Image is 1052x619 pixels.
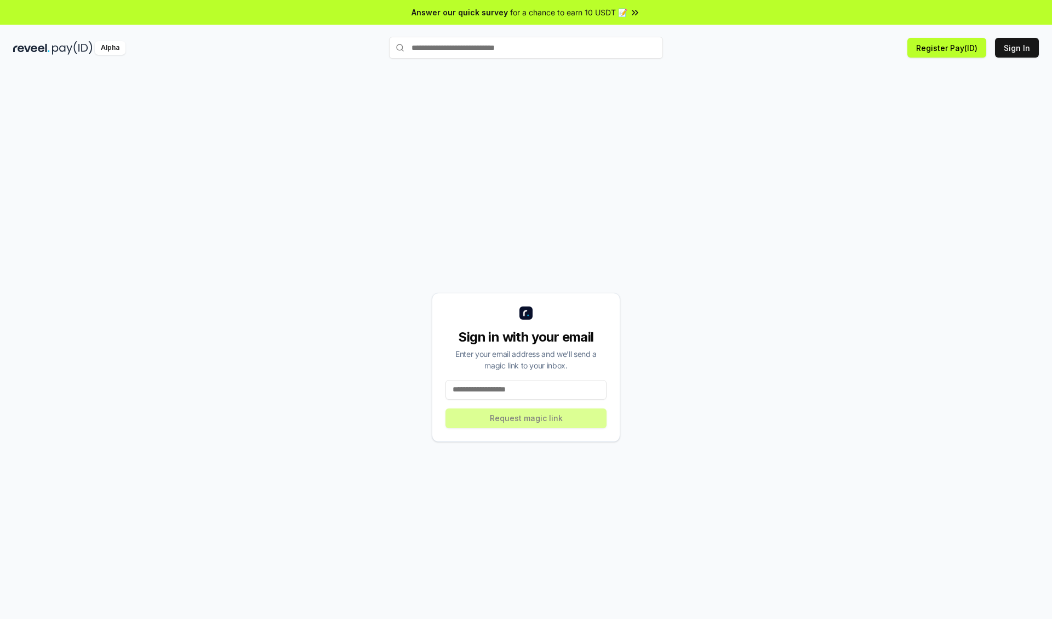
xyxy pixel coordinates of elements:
div: Enter your email address and we’ll send a magic link to your inbox. [445,348,607,371]
button: Register Pay(ID) [907,38,986,58]
img: reveel_dark [13,41,50,55]
img: pay_id [52,41,93,55]
button: Sign In [995,38,1039,58]
img: logo_small [519,306,533,320]
div: Alpha [95,41,125,55]
div: Sign in with your email [445,328,607,346]
span: for a chance to earn 10 USDT 📝 [510,7,627,18]
span: Answer our quick survey [411,7,508,18]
